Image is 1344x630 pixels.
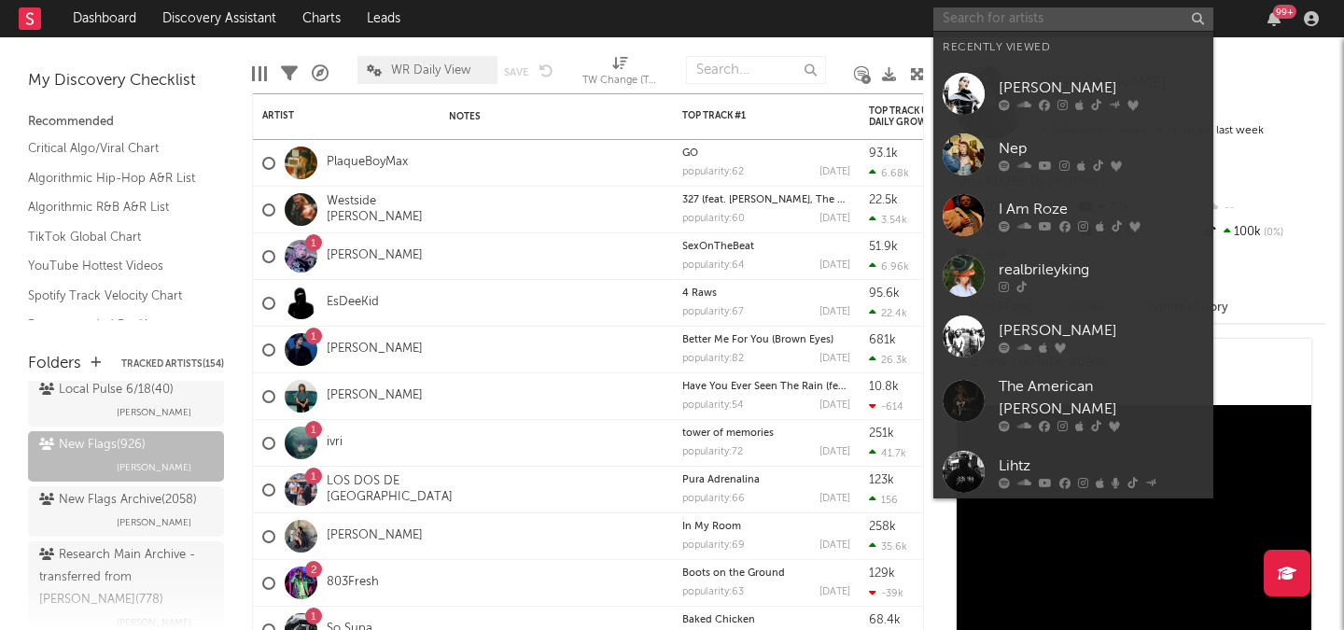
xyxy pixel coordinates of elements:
div: 22.4k [869,307,907,319]
div: 129k [869,567,895,580]
a: In My Room [682,522,741,532]
a: GO [682,148,698,159]
div: [DATE] [819,307,850,317]
div: 6.68k [869,167,909,179]
div: [DATE] [819,354,850,364]
a: Westside [PERSON_NAME] [327,194,430,226]
a: ivri [327,435,343,451]
div: Recently Viewed [943,36,1204,59]
div: [PERSON_NAME] [999,77,1204,99]
div: -39k [869,587,903,599]
a: Have You Ever Seen The Rain (feat. Mt. Joy) [682,382,892,392]
a: [PERSON_NAME] [327,248,423,264]
div: tower of memories [682,428,850,439]
a: realbrileyking [933,245,1213,306]
div: 41.7k [869,447,906,459]
div: Better Me For You (Brown Eyes) [682,335,850,345]
div: [DATE] [819,167,850,177]
a: Algorithmic Hip-Hop A&R List [28,168,205,189]
div: Edit Columns [252,47,267,101]
div: 26.3k [869,354,907,366]
span: 0 % [1261,228,1283,238]
div: Have You Ever Seen The Rain (feat. Mt. Joy) [682,382,850,392]
input: Search for artists [933,7,1213,31]
a: Nep [933,124,1213,185]
a: tower of memories [682,428,774,439]
div: popularity: 60 [682,214,745,224]
div: [DATE] [819,587,850,597]
span: [PERSON_NAME] [117,511,191,534]
div: -614 [869,400,903,413]
div: TW Change (TW US Audio Streams) [582,70,657,92]
div: Folders [28,353,81,375]
div: A&R Pipeline [312,47,329,101]
div: I Am Roze [999,198,1204,220]
div: 93.1k [869,147,898,160]
div: Recommended [28,111,224,133]
div: My Discovery Checklist [28,70,224,92]
div: popularity: 63 [682,587,744,597]
div: 99 + [1273,5,1296,19]
div: Boots on the Ground [682,568,850,579]
a: 803Fresh [327,575,379,591]
div: 327 (feat. Tyler, The Creator & Billie Essco) [682,195,850,205]
a: EsDeeKid [327,295,379,311]
div: popularity: 82 [682,354,744,364]
a: Local Pulse 6/18(40)[PERSON_NAME] [28,376,224,427]
div: 156 [869,494,898,506]
div: popularity: 67 [682,307,744,317]
a: Pura Adrenalina [682,475,760,485]
div: 100k [1201,220,1325,245]
a: Spotify Track Velocity Chart [28,286,205,306]
div: 258k [869,521,896,533]
a: 327 (feat. [PERSON_NAME], The Creator & [PERSON_NAME]) [682,195,971,205]
a: SexOnTheBeat [682,242,754,252]
a: [PERSON_NAME] [327,528,423,544]
div: 10.8k [869,381,899,393]
div: Pura Adrenalina [682,475,850,485]
input: Search... [686,56,826,84]
a: TikTok Global Chart [28,227,205,247]
div: 35.6k [869,540,907,553]
div: realbrileyking [999,259,1204,281]
div: 3.54k [869,214,907,226]
div: Top Track US Audio Streams Daily Growth [869,105,1009,128]
div: 123k [869,474,894,486]
div: Notes [449,111,636,122]
div: 68.4k [869,614,901,626]
a: Lihtz [933,441,1213,502]
a: Boots on the Ground [682,568,785,579]
div: New Flags Archive ( 2058 ) [39,489,197,511]
div: [DATE] [819,447,850,457]
a: [PERSON_NAME] [327,388,423,404]
div: popularity: 72 [682,447,743,457]
div: The American [PERSON_NAME] [999,376,1204,421]
span: [PERSON_NAME] [117,456,191,479]
a: Critical Algo/Viral Chart [28,138,205,159]
div: popularity: 66 [682,494,745,504]
div: Baked Chicken [682,615,850,625]
div: 681k [869,334,896,346]
div: popularity: 69 [682,540,745,551]
a: Algorithmic R&B A&R List [28,197,205,217]
a: LOS DOS DE [GEOGRAPHIC_DATA] [327,474,453,506]
a: New Flags Archive(2058)[PERSON_NAME] [28,486,224,537]
div: popularity: 54 [682,400,744,411]
div: 251k [869,427,894,440]
a: YouTube Hottest Videos [28,256,205,276]
a: Baked Chicken [682,615,755,625]
div: Artist [262,110,402,121]
div: Local Pulse 6/18 ( 40 ) [39,379,174,401]
div: Lihtz [999,455,1204,477]
div: New Flags ( 926 ) [39,434,146,456]
a: PlaqueBoyMax [327,155,408,171]
div: [DATE] [819,260,850,271]
div: Filters [281,47,298,101]
div: 95.6k [869,287,900,300]
a: [PERSON_NAME] [933,306,1213,367]
a: The American [PERSON_NAME] [933,367,1213,441]
div: 6.96k [869,260,909,273]
div: -- [1201,196,1325,220]
div: popularity: 64 [682,260,745,271]
a: I Am Roze [933,185,1213,245]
